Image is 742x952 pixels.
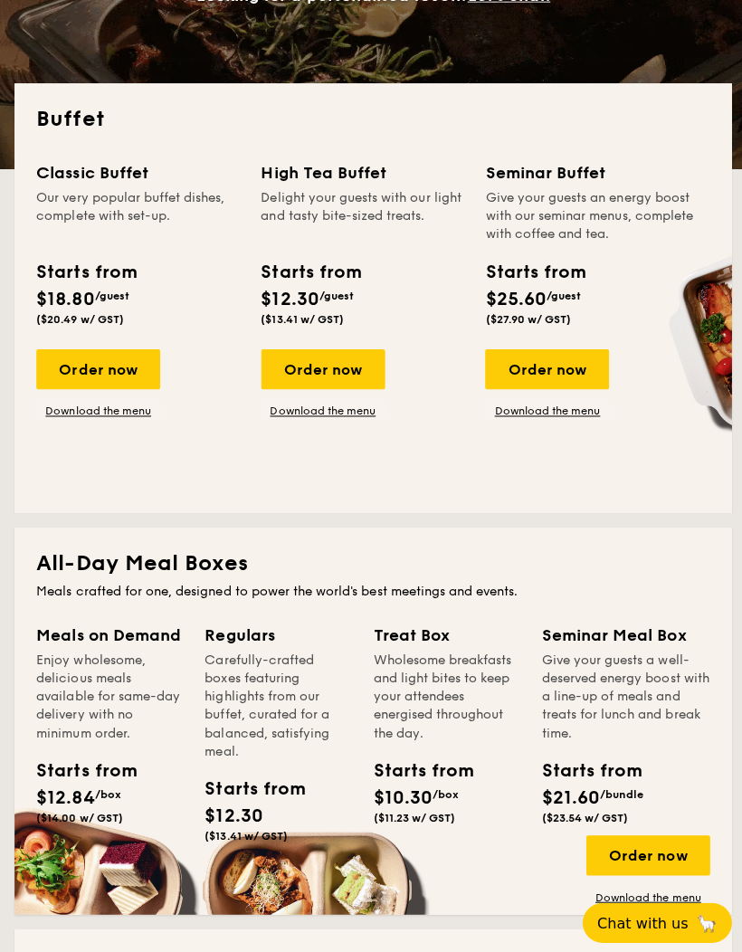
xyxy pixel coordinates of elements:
div: Starts from [36,257,129,284]
a: Download the menu [583,885,706,900]
span: $25.60 [482,287,543,309]
a: Download the menu [260,402,383,416]
div: Give your guests an energy boost with our seminar menus, complete with coffee and tea. [482,188,694,243]
div: Order now [482,347,605,387]
div: Starts from [538,753,615,780]
span: /guest [318,288,352,300]
div: Delight your guests with our light and tasty bite-sized treats. [260,188,461,243]
div: Meals crafted for one, designed to power the world's best meetings and events. [36,579,706,597]
span: 🦙 [691,908,713,928]
div: Seminar Buffet [482,159,694,185]
span: $18.80 [36,287,94,309]
div: Meals on Demand [36,619,182,644]
a: Download the menu [36,402,159,416]
span: ($13.41 w/ GST) [260,311,342,324]
span: /bundle [596,784,640,796]
span: ($11.23 w/ GST) [371,807,452,820]
div: Starts from [371,753,437,780]
div: Starts from [482,257,581,284]
span: $12.30 [204,801,262,823]
div: Carefully-crafted boxes featuring highlights from our buffet, curated for a balanced, satisfying ... [204,648,349,757]
span: ($23.54 w/ GST) [538,807,624,820]
span: Chat with us [594,909,684,927]
span: ($20.49 w/ GST) [36,311,123,324]
div: Seminar Meal Box [538,619,706,644]
div: Order now [36,347,159,387]
div: Wholesome breakfasts and light bites to keep your attendees energised throughout the day. [371,648,517,738]
div: High Tea Buffet [260,159,461,185]
span: $21.60 [538,783,596,804]
span: $10.30 [371,783,430,804]
a: Download the menu [482,402,605,416]
div: Give your guests a well-deserved energy boost with a line-up of meals and treats for lunch and br... [538,648,706,738]
h2: All-Day Meal Boxes [36,547,706,576]
span: $12.30 [260,287,318,309]
div: Classic Buffet [36,159,238,185]
span: /box [430,784,456,796]
div: Order now [260,347,383,387]
div: Our very popular buffet dishes, complete with set-up. [36,188,238,243]
span: ($13.41 w/ GST) [204,825,286,838]
span: $12.84 [36,783,94,804]
span: /guest [94,288,128,300]
div: Order now [583,831,706,871]
span: /guest [543,288,577,300]
button: Chat with us🦙 [579,898,728,938]
div: Starts from [260,257,353,284]
div: Treat Box [371,619,517,644]
div: Starts from [204,771,270,798]
div: Enjoy wholesome, delicious meals available for same-day delivery with no minimum order. [36,648,182,738]
span: /box [94,784,120,796]
span: ($14.00 w/ GST) [36,807,122,820]
h2: Buffet [36,105,706,134]
div: Regulars [204,619,349,644]
div: Starts from [36,753,102,780]
span: ($27.90 w/ GST) [482,311,567,324]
